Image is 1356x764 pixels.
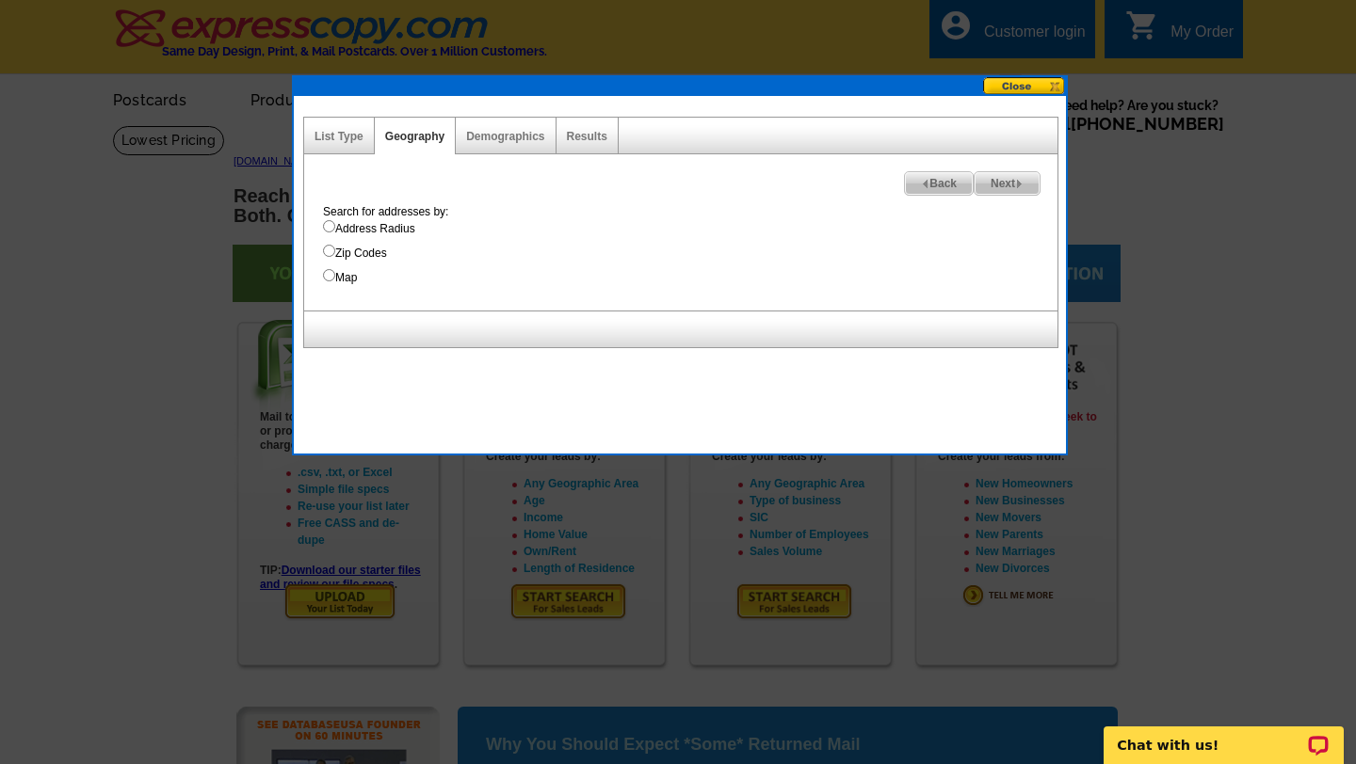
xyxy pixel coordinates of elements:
[975,172,1040,195] span: Next
[1015,180,1024,188] img: button-next-arrow-gray.png
[921,180,929,188] img: button-prev-arrow-gray.png
[315,130,363,143] a: List Type
[314,203,1057,286] div: Search for addresses by:
[904,171,974,196] a: Back
[323,220,335,232] input: Address Radius
[974,171,1041,196] a: Next
[323,245,335,257] input: Zip Codes
[323,220,1057,237] label: Address Radius
[323,269,1057,286] label: Map
[323,269,335,281] input: Map
[466,130,544,143] a: Demographics
[385,130,444,143] a: Geography
[567,130,607,143] a: Results
[905,172,973,195] span: Back
[323,245,1057,262] label: Zip Codes
[1091,705,1356,764] iframe: LiveChat chat widget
